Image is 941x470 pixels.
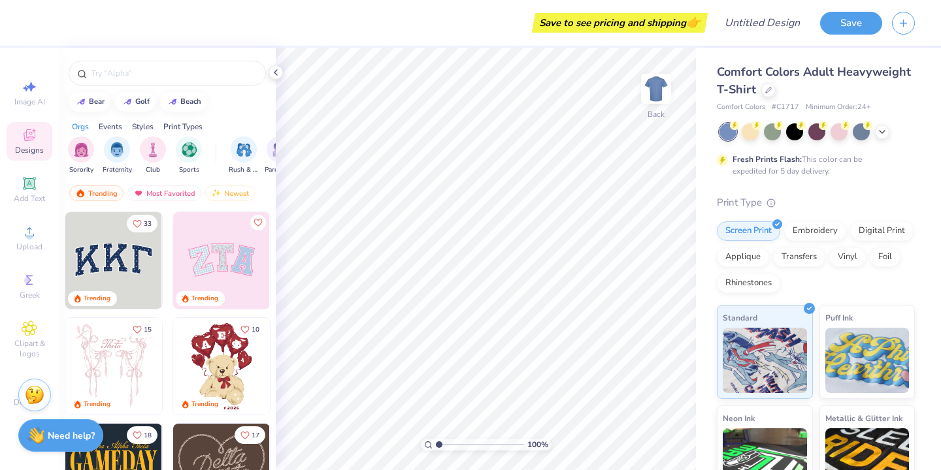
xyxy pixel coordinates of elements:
span: # C1717 [772,102,799,113]
button: filter button [265,136,295,175]
span: 18 [144,432,152,439]
span: Sports [179,165,199,175]
div: Embroidery [784,221,846,241]
button: filter button [103,136,132,175]
button: beach [160,92,207,112]
div: Save to see pricing and shipping [535,13,704,33]
span: 100 % [527,439,548,450]
button: golf [115,92,156,112]
button: Like [127,215,157,232]
button: Like [235,321,265,338]
div: filter for Rush & Bid [229,136,259,175]
img: Fraternity Image [110,142,124,157]
input: Untitled Design [714,10,810,36]
span: 17 [252,432,259,439]
strong: Need help? [48,430,95,442]
div: Newest [205,185,255,201]
span: Add Text [14,193,45,204]
div: Events [99,121,122,133]
img: Sports Image [182,142,197,157]
div: Trending [191,399,218,409]
div: Rhinestones [717,274,780,293]
div: Applique [717,247,769,267]
img: d12a98c7-f0f7-4345-bf3a-b9f1b718b86e [161,318,258,415]
img: trend_line.gif [76,98,86,106]
img: Rush & Bid Image [237,142,252,157]
img: Back [643,76,669,102]
span: Metallic & Glitter Ink [825,411,902,425]
div: Digital Print [850,221,914,241]
span: Sorority [69,165,93,175]
img: most_fav.gif [133,189,144,198]
span: Greek [20,290,40,300]
button: Like [127,426,157,444]
img: Parent's Weekend Image [272,142,288,157]
div: filter for Club [140,136,166,175]
span: 33 [144,221,152,227]
div: beach [180,98,201,105]
span: Rush & Bid [229,165,259,175]
img: Club Image [146,142,160,157]
span: Image AI [14,97,45,107]
img: Standard [723,328,807,393]
div: bear [89,98,105,105]
span: 15 [144,326,152,333]
span: 10 [252,326,259,333]
img: trend_line.gif [122,98,133,106]
div: Vinyl [829,247,866,267]
div: filter for Sorority [68,136,94,175]
button: Like [235,426,265,444]
img: 587403a7-0594-4a7f-b2bd-0ca67a3ff8dd [173,318,270,415]
div: filter for Fraternity [103,136,132,175]
div: Trending [84,399,110,409]
span: Upload [16,242,42,252]
span: Parent's Weekend [265,165,295,175]
div: Transfers [773,247,825,267]
div: This color can be expedited for 5 day delivery. [733,153,893,177]
img: Puff Ink [825,328,910,393]
img: edfb13fc-0e43-44eb-bea2-bf7fc0dd67f9 [161,212,258,309]
div: Print Type [717,195,915,210]
div: Print Types [163,121,203,133]
img: 9980f5e8-e6a1-4b4a-8839-2b0e9349023c [173,212,270,309]
span: Standard [723,311,757,324]
span: Club [146,165,160,175]
img: trend_line.gif [167,98,178,106]
button: Save [820,12,882,35]
div: Most Favorited [127,185,201,201]
span: Comfort Colors Adult Heavyweight T-Shirt [717,64,911,97]
span: Comfort Colors [717,102,765,113]
button: filter button [176,136,202,175]
button: filter button [140,136,166,175]
div: Styles [132,121,154,133]
span: Designs [15,145,44,155]
span: Neon Ink [723,411,755,425]
span: 👉 [686,14,701,30]
button: Like [127,321,157,338]
div: Orgs [72,121,89,133]
button: filter button [68,136,94,175]
img: e74243e0-e378-47aa-a400-bc6bcb25063a [269,318,366,415]
div: Trending [191,294,218,304]
span: Clipart & logos [7,338,52,359]
img: Newest.gif [211,189,222,198]
div: filter for Sports [176,136,202,175]
button: Like [250,215,266,230]
div: Trending [69,185,124,201]
span: Fraternity [103,165,132,175]
div: Back [648,108,665,120]
div: Trending [84,294,110,304]
span: Minimum Order: 24 + [806,102,871,113]
div: Screen Print [717,221,780,241]
button: filter button [229,136,259,175]
div: golf [135,98,150,105]
div: filter for Parent's Weekend [265,136,295,175]
button: bear [69,92,110,112]
img: Sorority Image [74,142,89,157]
img: 83dda5b0-2158-48ca-832c-f6b4ef4c4536 [65,318,162,415]
img: 5ee11766-d822-42f5-ad4e-763472bf8dcf [269,212,366,309]
span: Decorate [14,397,45,407]
img: trending.gif [75,189,86,198]
strong: Fresh Prints Flash: [733,154,802,164]
div: Foil [870,247,900,267]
